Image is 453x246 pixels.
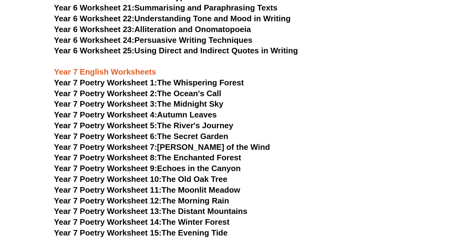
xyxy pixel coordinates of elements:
[54,228,228,237] a: Year 7 Poetry Worksheet 15:The Evening Tide
[54,110,157,119] span: Year 7 Poetry Worksheet 4:
[54,174,161,184] span: Year 7 Poetry Worksheet 10:
[54,164,241,173] a: Year 7 Poetry Worksheet 9:Echoes in the Canyon
[54,89,221,98] a: Year 7 Poetry Worksheet 2:The Ocean's Call
[54,217,230,227] a: Year 7 Poetry Worksheet 14:The Winter Forest
[54,207,247,216] a: Year 7 Poetry Worksheet 13:The Distant Mountains
[347,176,453,246] iframe: Chat Widget
[54,142,157,152] span: Year 7 Poetry Worksheet 7:
[54,25,251,34] a: Year 6 Worksheet 23:Alliteration and Onomatopoeia
[54,217,161,227] span: Year 7 Poetry Worksheet 14:
[54,35,134,45] span: Year 6 Worksheet 24:
[54,25,134,34] span: Year 6 Worksheet 23:
[54,153,241,162] a: Year 7 Poetry Worksheet 8:The Enchanted Forest
[54,56,399,77] h3: Year 7 English Worksheets
[54,142,270,152] a: Year 7 Poetry Worksheet 7:[PERSON_NAME] of the Wind
[54,110,217,119] a: Year 7 Poetry Worksheet 4:Autumn Leaves
[54,121,233,130] a: Year 7 Poetry Worksheet 5:The River's Journey
[54,185,161,195] span: Year 7 Poetry Worksheet 11:
[54,99,157,109] span: Year 7 Poetry Worksheet 3:
[54,132,228,141] a: Year 7 Poetry Worksheet 6:The Secret Garden
[54,99,223,109] a: Year 7 Poetry Worksheet 3:The Midnight Sky
[54,46,298,55] a: Year 6 Worksheet 25:Using Direct and Indirect Quotes in Writing
[54,196,229,205] a: Year 7 Poetry Worksheet 12:The Morning Rain
[54,35,252,45] a: Year 6 Worksheet 24:Persuasive Writing Techniques
[54,132,157,141] span: Year 7 Poetry Worksheet 6:
[54,228,161,237] span: Year 7 Poetry Worksheet 15:
[54,121,157,130] span: Year 7 Poetry Worksheet 5:
[54,207,161,216] span: Year 7 Poetry Worksheet 13:
[54,78,244,87] a: Year 7 Poetry Worksheet 1:The Whispering Forest
[54,174,227,184] a: Year 7 Poetry Worksheet 10:The Old Oak Tree
[54,78,157,87] span: Year 7 Poetry Worksheet 1:
[54,185,240,195] a: Year 7 Poetry Worksheet 11:The Moonlit Meadow
[54,3,134,12] span: Year 6 Worksheet 21:
[54,14,291,23] a: Year 6 Worksheet 22:Understanding Tone and Mood in Writing
[54,164,157,173] span: Year 7 Poetry Worksheet 9:
[54,153,157,162] span: Year 7 Poetry Worksheet 8:
[54,196,161,205] span: Year 7 Poetry Worksheet 12:
[54,3,277,12] a: Year 6 Worksheet 21:Summarising and Paraphrasing Texts
[54,89,157,98] span: Year 7 Poetry Worksheet 2:
[54,46,134,55] span: Year 6 Worksheet 25:
[54,14,134,23] span: Year 6 Worksheet 22:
